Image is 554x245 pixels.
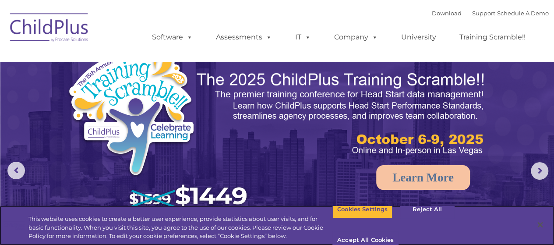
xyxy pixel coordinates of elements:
a: Schedule A Demo [497,10,549,17]
img: ChildPlus by Procare Solutions [6,7,93,51]
div: This website uses cookies to create a better user experience, provide statistics about user visit... [28,215,332,241]
span: Last name [122,58,148,64]
a: Company [325,28,387,46]
a: IT [286,28,320,46]
a: Software [143,28,201,46]
button: Reject All [400,200,455,219]
button: Close [530,215,550,234]
a: Learn More [376,165,470,190]
a: Training Scramble!! [451,28,534,46]
a: Download [432,10,462,17]
a: University [392,28,445,46]
button: Cookies Settings [332,200,392,219]
span: Phone number [122,94,159,100]
a: Assessments [207,28,281,46]
a: Support [472,10,495,17]
font: | [432,10,549,17]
